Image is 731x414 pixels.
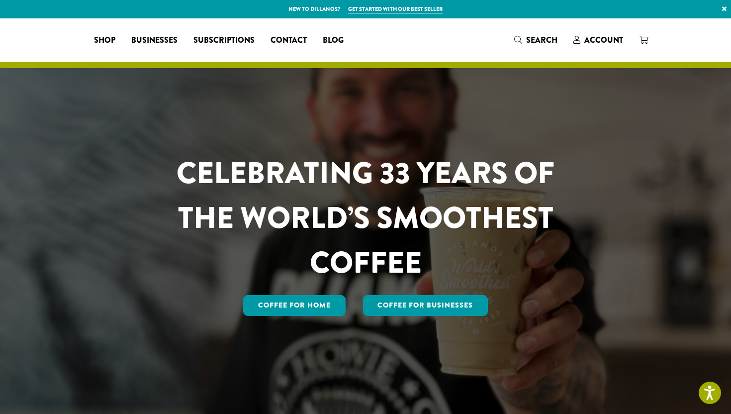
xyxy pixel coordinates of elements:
[348,5,443,13] a: Get started with our best seller
[147,151,584,285] h1: CELEBRATING 33 YEARS OF THE WORLD’S SMOOTHEST COFFEE
[243,295,346,316] a: Coffee for Home
[323,34,344,47] span: Blog
[506,32,565,48] a: Search
[86,32,123,48] a: Shop
[526,34,557,46] span: Search
[584,34,623,46] span: Account
[193,34,255,47] span: Subscriptions
[271,34,307,47] span: Contact
[131,34,178,47] span: Businesses
[363,295,488,316] a: Coffee For Businesses
[94,34,115,47] span: Shop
